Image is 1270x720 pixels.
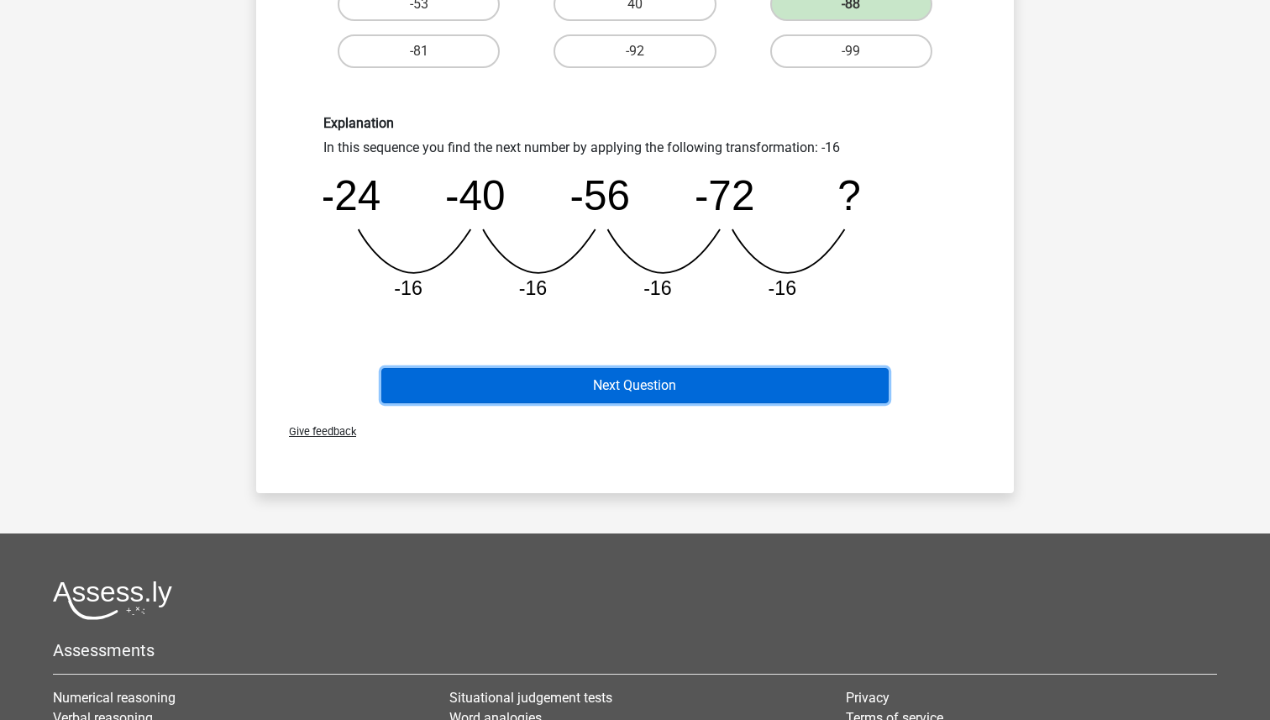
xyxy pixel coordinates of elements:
[276,425,356,438] span: Give feedback
[445,172,505,218] tspan: -40
[519,277,548,299] tspan: -16
[554,34,716,68] label: -92
[449,690,612,706] a: Situational judgement tests
[769,277,797,299] tspan: -16
[323,115,947,131] h6: Explanation
[394,277,422,299] tspan: -16
[53,640,1217,660] h5: Assessments
[311,115,959,314] div: In this sequence you find the next number by applying the following transformation: -16
[53,690,176,706] a: Numerical reasoning
[695,172,754,218] tspan: -72
[770,34,932,68] label: -99
[846,690,890,706] a: Privacy
[53,581,172,620] img: Assessly logo
[643,277,672,299] tspan: -16
[321,172,380,218] tspan: -24
[381,368,890,403] button: Next Question
[338,34,500,68] label: -81
[570,172,630,218] tspan: -56
[837,172,861,218] tspan: ?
